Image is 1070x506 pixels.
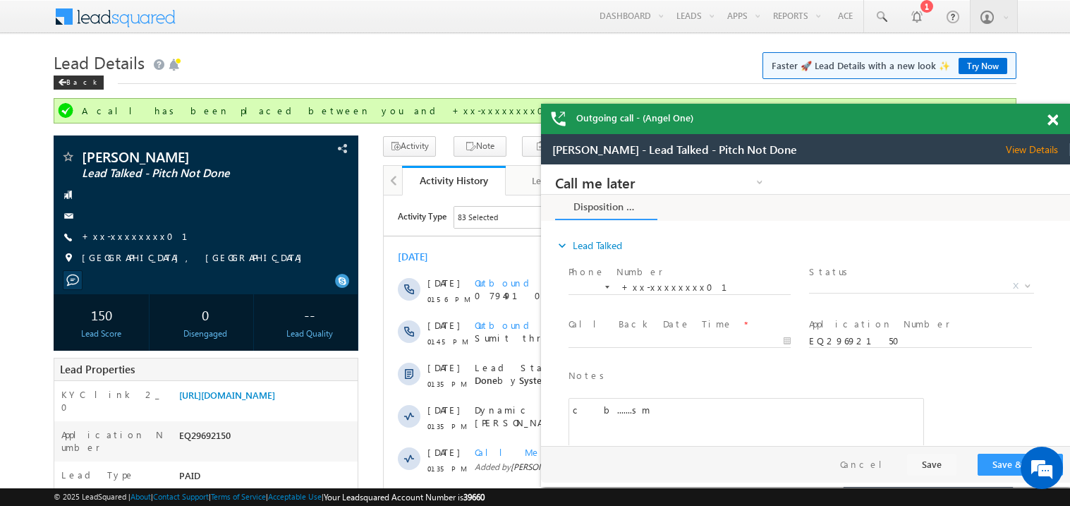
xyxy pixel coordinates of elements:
[344,428,425,440] span: googleadwords_int
[296,293,363,305] span: Lead Generated
[44,182,86,195] span: 01:35 PM
[61,428,164,454] label: Application Number
[82,150,271,164] span: [PERSON_NAME]
[268,153,409,167] label: Application Number
[772,59,1007,73] span: Faster 🚀 Lead Details with a new look ✨
[463,492,485,502] span: 39660
[73,74,237,92] div: Chat with us now
[262,399,293,411] span: System
[218,306,287,318] span: Automation
[243,16,271,28] div: All Time
[44,81,75,94] span: [DATE]
[91,124,214,135] span: Outbound Call
[44,445,86,457] span: 10:15 AM
[44,386,75,399] span: [DATE]
[91,166,458,191] span: Lead Stage changed from to by through
[153,492,209,501] a: Contact Support
[60,362,135,376] span: Lead Properties
[44,402,86,415] span: 11:36 AM
[91,124,540,148] span: Failed to place a call from Madhavi Sumit through 07314850178.
[176,428,358,448] div: EQ29692150
[91,265,555,278] span: Added by on
[14,55,60,68] div: [DATE]
[91,335,214,347] span: Outbound Call
[300,208,397,220] span: Dynamic Form
[44,208,75,221] span: [DATE]
[91,293,398,318] span: Lead Talked
[24,74,59,92] img: d_60004797649_company_0_60004797649
[82,251,309,265] span: [GEOGRAPHIC_DATA], [GEOGRAPHIC_DATA]
[91,208,555,234] span: Dynamic Form Submission: was submitted by [PERSON_NAME]
[296,166,345,178] span: Lead Talked
[44,351,86,364] span: 01:33 PM
[82,167,271,181] span: Lead Talked - Pitch Not Done
[201,266,262,277] span: [DATE] 01:35 PM
[130,492,151,501] a: About
[472,115,478,128] span: X
[341,399,411,411] span: Automation
[161,301,250,327] div: 0
[61,388,164,414] label: KYC link 2_0
[91,335,513,373] span: Was called by [PERSON_NAME] through 07949106827 (Angel+One). Duration:1 minute 19 seconds.
[591,130,612,147] span: +50
[139,306,170,318] span: System
[268,101,312,114] label: Status
[91,293,398,318] span: Lead Stage changed from to by through
[212,11,231,32] span: Time
[192,397,256,416] em: Start Chat
[517,172,597,189] div: Lead Details
[82,230,205,242] a: +xx-xxxxxxxx01
[91,386,413,411] span: Lead Owner changed from to by through .
[959,58,1007,74] a: Try Now
[91,428,480,440] span: Lead Source changed from to by .
[591,88,612,104] span: +50
[413,174,495,187] div: Activity History
[28,205,68,218] label: Notes
[447,428,478,440] span: System
[454,136,506,157] button: Note
[214,179,284,191] span: Automation
[176,469,358,488] div: PAID
[91,81,513,106] span: Was called by [PERSON_NAME] through 07949106827 (Angel+One). Duration:5 seconds.
[14,10,226,25] a: Call me later
[18,131,257,385] textarea: Type your message and hit 'Enter'
[44,97,86,110] span: 01:56 PM
[127,266,191,277] span: [PERSON_NAME]
[44,267,86,279] span: 01:35 PM
[268,492,322,501] a: Acceptable Use
[231,7,265,41] div: Minimize live chat window
[54,51,145,73] span: Lead Details
[54,490,485,504] span: © 2025 LeadSquared | | | | |
[44,224,86,237] span: 01:35 PM
[28,101,122,114] label: Phone Number
[506,166,609,195] a: Lead Details
[265,301,354,327] div: --
[14,30,116,56] a: Disposition Form
[71,11,176,32] div: Sales Activity,Email Bounced,Email Link Clicked,Email Marked Spam,Email Opened & 78 more..
[383,136,436,157] button: Activity
[44,428,75,441] span: [DATE]
[57,327,146,340] div: Lead Score
[169,399,241,411] span: [PERSON_NAME]
[14,68,81,94] a: expand_moreLead Talked
[591,342,612,359] span: +50
[11,9,256,22] span: [PERSON_NAME] - Lead Talked - Pitch Not Done
[179,389,275,401] a: [URL][DOMAIN_NAME]
[82,104,991,117] div: A call has been placed between you and +xx-xxxxxxxx01
[522,136,575,157] button: Task
[44,293,75,306] span: [DATE]
[54,75,111,87] a: Back
[123,399,154,411] span: System
[135,179,166,191] span: System
[61,469,135,481] label: Lead Type
[91,166,458,191] span: Lead Talked - Pitch Not Done
[44,124,75,136] span: [DATE]
[324,492,485,502] span: Your Leadsquared Account Number is
[465,9,529,22] span: View Details
[44,335,75,348] span: [DATE]
[44,166,75,179] span: [DATE]
[161,327,250,340] div: Disengaged
[91,251,202,263] span: Call Me Later
[44,251,75,263] span: [DATE]
[44,309,86,322] span: 01:35 PM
